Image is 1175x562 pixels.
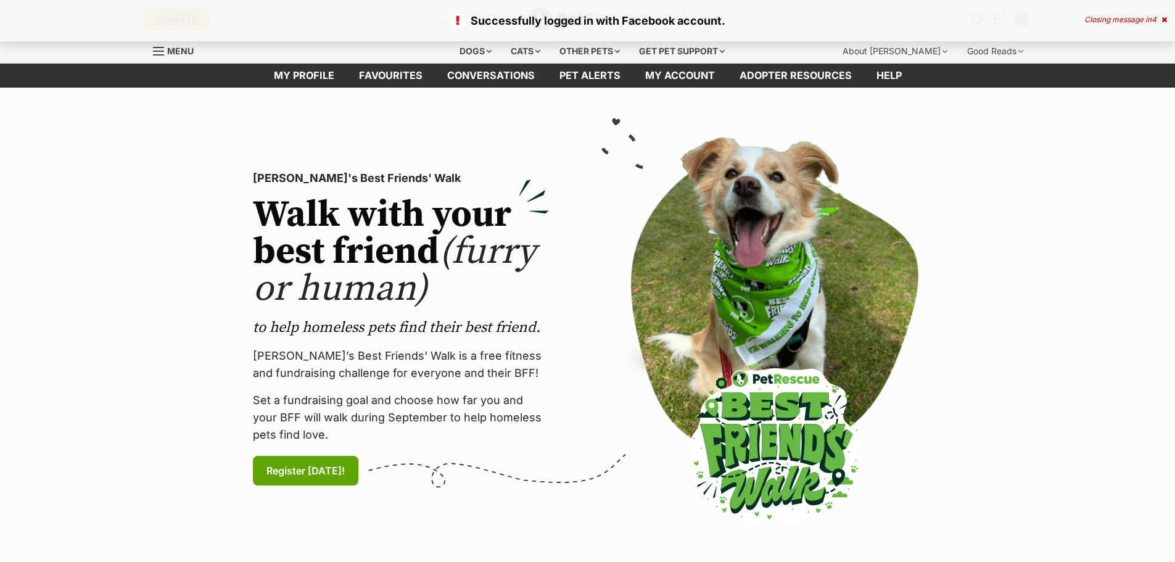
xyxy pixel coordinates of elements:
[547,64,633,88] a: Pet alerts
[630,39,733,64] div: Get pet support
[435,64,547,88] a: conversations
[551,39,629,64] div: Other pets
[253,392,549,444] p: Set a fundraising goal and choose how far you and your BFF will walk during September to help hom...
[834,39,956,64] div: About [PERSON_NAME]
[253,229,536,312] span: (furry or human)
[451,39,500,64] div: Dogs
[864,64,914,88] a: Help
[167,46,194,56] span: Menu
[959,39,1032,64] div: Good Reads
[253,170,549,187] p: [PERSON_NAME]'s Best Friends' Walk
[153,39,202,61] a: Menu
[633,64,727,88] a: My account
[253,318,549,337] p: to help homeless pets find their best friend.
[502,39,549,64] div: Cats
[266,463,345,478] span: Register [DATE]!
[347,64,435,88] a: Favourites
[253,347,549,382] p: [PERSON_NAME]’s Best Friends' Walk is a free fitness and fundraising challenge for everyone and t...
[262,64,347,88] a: My profile
[253,197,549,308] h2: Walk with your best friend
[727,64,864,88] a: Adopter resources
[253,456,358,486] a: Register [DATE]!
